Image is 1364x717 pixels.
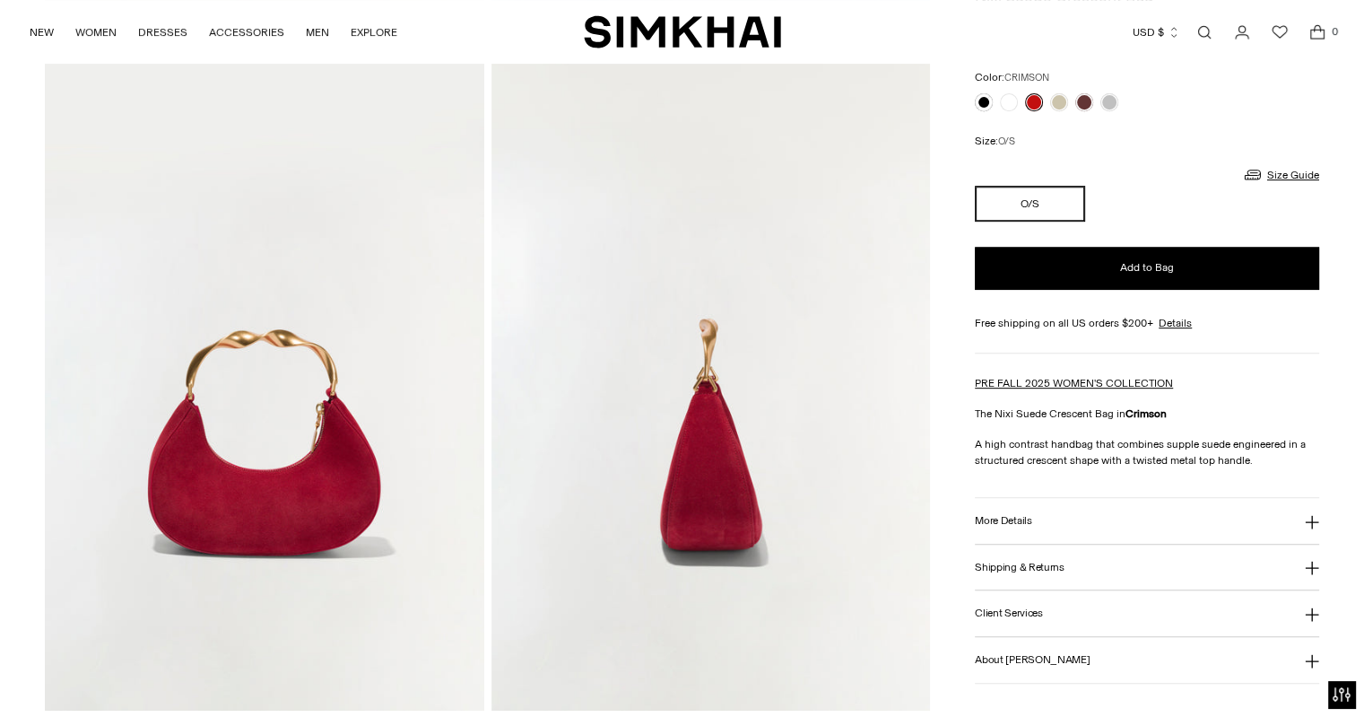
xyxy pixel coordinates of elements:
h3: Client Services [975,608,1043,619]
button: Client Services [975,590,1319,636]
a: PRE FALL 2025 WOMEN'S COLLECTION [975,377,1173,389]
a: WOMEN [75,13,117,52]
a: Size Guide [1242,163,1319,186]
button: More Details [975,498,1319,544]
span: CRIMSON [1004,72,1049,83]
button: USD $ [1133,13,1180,52]
a: Details [1159,315,1192,331]
img: Nixi Suede Crescent Bag [45,52,483,711]
button: About [PERSON_NAME] [975,637,1319,683]
a: Wishlist [1262,14,1298,50]
label: Size: [975,133,1015,150]
a: NEW [30,13,54,52]
button: O/S [975,186,1085,222]
h3: Shipping & Returns [975,561,1064,573]
img: Nixi Suede Crescent Bag [491,52,930,711]
span: Add to Bag [1120,260,1174,275]
strong: Crimson [1125,407,1167,420]
a: Open search modal [1186,14,1222,50]
label: Color: [975,69,1049,86]
button: Add to Bag [975,247,1319,290]
a: Open cart modal [1299,14,1335,50]
h3: More Details [975,515,1031,527]
a: ACCESSORIES [209,13,284,52]
button: Shipping & Returns [975,545,1319,590]
a: MEN [306,13,329,52]
span: O/S [998,136,1015,147]
span: 0 [1326,23,1342,39]
h3: About [PERSON_NAME] [975,654,1090,666]
a: DRESSES [138,13,187,52]
div: Free shipping on all US orders $200+ [975,315,1319,331]
a: EXPLORE [351,13,397,52]
p: A high contrast handbag that combines supple suede engineered in a structured crescent shape with... [975,436,1319,468]
iframe: Sign Up via Text for Offers [14,649,180,703]
a: SIMKHAI [584,14,781,49]
a: Go to the account page [1224,14,1260,50]
p: The Nixi Suede Crescent Bag in [975,406,1319,422]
